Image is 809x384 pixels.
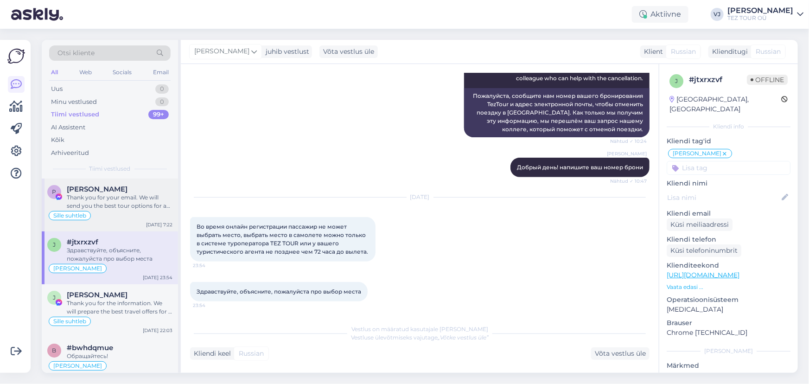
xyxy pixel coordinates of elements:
div: Minu vestlused [51,97,97,107]
span: Nähtud ✓ 10:47 [610,178,647,185]
span: Russian [671,47,696,57]
div: [PERSON_NAME] [667,347,790,355]
div: Klient [640,47,663,57]
div: 99+ [148,110,169,119]
p: [MEDICAL_DATA] [667,305,790,314]
div: # jtxrxzvf [689,74,747,85]
div: Aktiivne [632,6,688,23]
span: Offline [747,75,788,85]
img: Askly Logo [7,47,25,65]
span: Роман Владимирович [67,185,127,193]
div: Kliendi keel [190,349,231,358]
div: Пожалуйста, сообщите нам номер вашего бронирования TezTour и адрес электронной почты, чтобы отмен... [464,88,650,137]
div: [PERSON_NAME] [727,7,793,14]
div: [GEOGRAPHIC_DATA], [GEOGRAPHIC_DATA] [669,95,781,114]
p: Vaata edasi ... [667,283,790,291]
span: Russian [756,47,781,57]
span: Tiimi vestlused [89,165,131,173]
span: J [53,294,56,301]
div: Web [77,66,94,78]
div: Thank you for your email. We will send you the best tour options for a 5-star hotel on the first ... [67,193,172,210]
span: Jelena Popkova [67,291,127,299]
p: Kliendi telefon [667,235,790,244]
p: Märkmed [667,361,790,371]
div: [DATE] 7:22 [146,221,172,228]
p: Operatsioonisüsteem [667,295,790,305]
div: Küsi meiliaadressi [667,218,733,231]
p: Klienditeekond [667,261,790,270]
div: AI Assistent [51,123,85,132]
span: 23:54 [193,262,228,269]
span: [PERSON_NAME] [673,151,721,156]
div: Здравствуйте, объясните, пожалуйста про выбор места [67,246,172,263]
div: All [49,66,60,78]
div: Võta vestlus üle [591,347,650,360]
div: 0 [155,84,169,94]
span: Nähtud ✓ 10:24 [610,138,647,145]
div: [DATE] [190,193,650,201]
div: Uus [51,84,63,94]
input: Lisa tag [667,161,790,175]
input: Lisa nimi [667,192,780,203]
p: Kliendi tag'id [667,136,790,146]
div: Thank you for the information. We will prepare the best travel offers for a week-long trip to [GE... [67,299,172,316]
div: Kõik [51,135,64,145]
a: [PERSON_NAME]TEZ TOUR OÜ [727,7,803,22]
span: 23:54 [193,302,228,309]
span: Vestluse ülevõtmiseks vajutage [351,334,489,341]
span: Во время онлайн регистрации пассажир не может выбрать место, выбрать место в самолете можно тольк... [197,223,368,255]
div: [DATE] 22:03 [143,327,172,334]
p: Kliendi email [667,209,790,218]
span: [PERSON_NAME] [53,266,102,271]
span: Sille suhtleb [53,319,86,324]
div: Обращайтесь! [67,352,172,360]
div: TEZ TOUR OÜ [727,14,793,22]
span: j [53,241,56,248]
div: Tiimi vestlused [51,110,99,119]
div: Socials [111,66,134,78]
i: „Võtke vestlus üle” [438,334,489,341]
span: Vestlus on määratud kasutajale [PERSON_NAME] [351,326,488,333]
div: Klienditugi [708,47,748,57]
p: Chrome [TECHNICAL_ID] [667,328,790,338]
span: Russian [239,349,264,358]
div: Arhiveeritud [51,148,89,158]
div: VJ [711,8,724,21]
span: Otsi kliente [57,48,95,58]
a: [URL][DOMAIN_NAME] [667,271,739,279]
div: [DATE] 15:58 [144,371,172,378]
span: b [52,347,57,354]
div: 0 [155,97,169,107]
div: juhib vestlust [262,47,309,57]
p: Kliendi nimi [667,179,790,188]
div: Võta vestlus üle [319,45,378,58]
span: [PERSON_NAME] [53,363,102,369]
div: Kliendi info [667,122,790,131]
span: Добрый день! напишите ваш номер брони [517,164,643,171]
span: Здравствуйте, объясните, пожалуйста про выбор места [197,288,361,295]
span: Р [52,188,57,195]
span: [PERSON_NAME] [607,150,647,157]
div: Küsi telefoninumbrit [667,244,741,257]
p: Brauser [667,318,790,328]
span: Sille suhtleb [53,213,86,218]
span: [PERSON_NAME] [194,46,249,57]
div: Email [151,66,171,78]
span: j [675,77,678,84]
span: #bwhdqmue [67,344,113,352]
div: [DATE] 23:54 [143,274,172,281]
span: #jtxrxzvf [67,238,98,246]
